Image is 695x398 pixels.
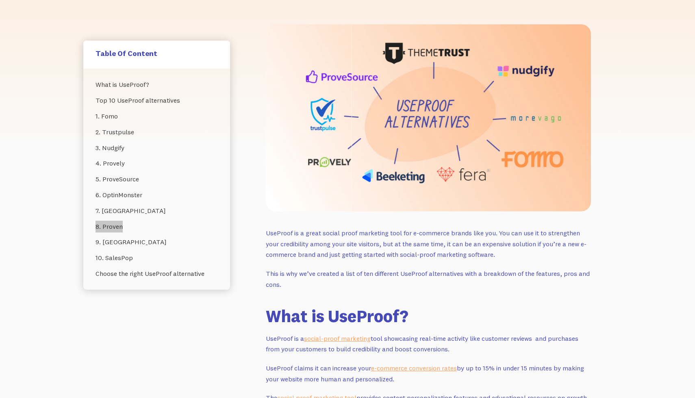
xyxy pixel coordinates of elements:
p: This is why we’ve created a list of ten different UseProof alternatives with a breakdown of the f... [266,268,591,290]
a: 2. Trustpulse [96,124,218,140]
a: 5. ProveSource [96,171,218,187]
h2: What is UseProof? [266,306,591,326]
a: social-proof marketing [304,334,371,342]
p: UseProof is a tool showcasing real-time activity like customer reviews and purchases from your cu... [266,333,591,355]
p: UseProof is a great social proof marketing tool for e-commerce brands like you. You can use it to... [266,228,591,260]
a: 10. SalesPop [96,250,218,266]
a: 7. [GEOGRAPHIC_DATA] [96,203,218,219]
a: What is UseProof? [96,77,218,93]
a: 4. Provely [96,155,218,171]
h5: Table Of Content [96,49,218,58]
p: UseProof claims it can increase your by up to 15% in under 15 minutes by making your website more... [266,363,591,384]
a: 3. Nudgify [96,140,218,156]
a: 9. [GEOGRAPHIC_DATA] [96,234,218,250]
a: 6. OptinMonster [96,187,218,203]
a: 1. Fomo [96,108,218,124]
a: e-commerce conversion rates [371,364,457,372]
a: Top 10 UseProof alternatives [96,93,218,108]
a: 8. Proven [96,219,218,234]
a: Choose the right UseProof alternative [96,266,218,282]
